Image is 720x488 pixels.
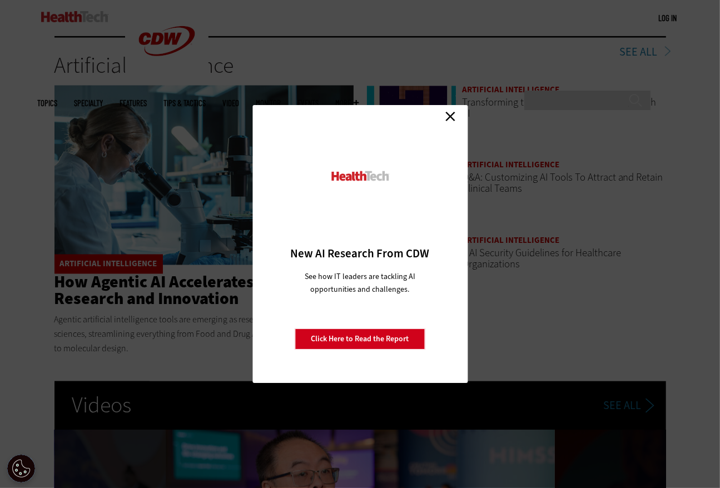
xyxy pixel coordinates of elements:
[442,108,459,125] a: Close
[330,170,390,182] img: HealthTech_0.png
[7,455,35,482] button: Open Preferences
[7,455,35,482] div: Cookie Settings
[295,328,425,350] a: Click Here to Read the Report
[291,270,429,296] p: See how IT leaders are tackling AI opportunities and challenges.
[272,246,448,261] h3: New AI Research From CDW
